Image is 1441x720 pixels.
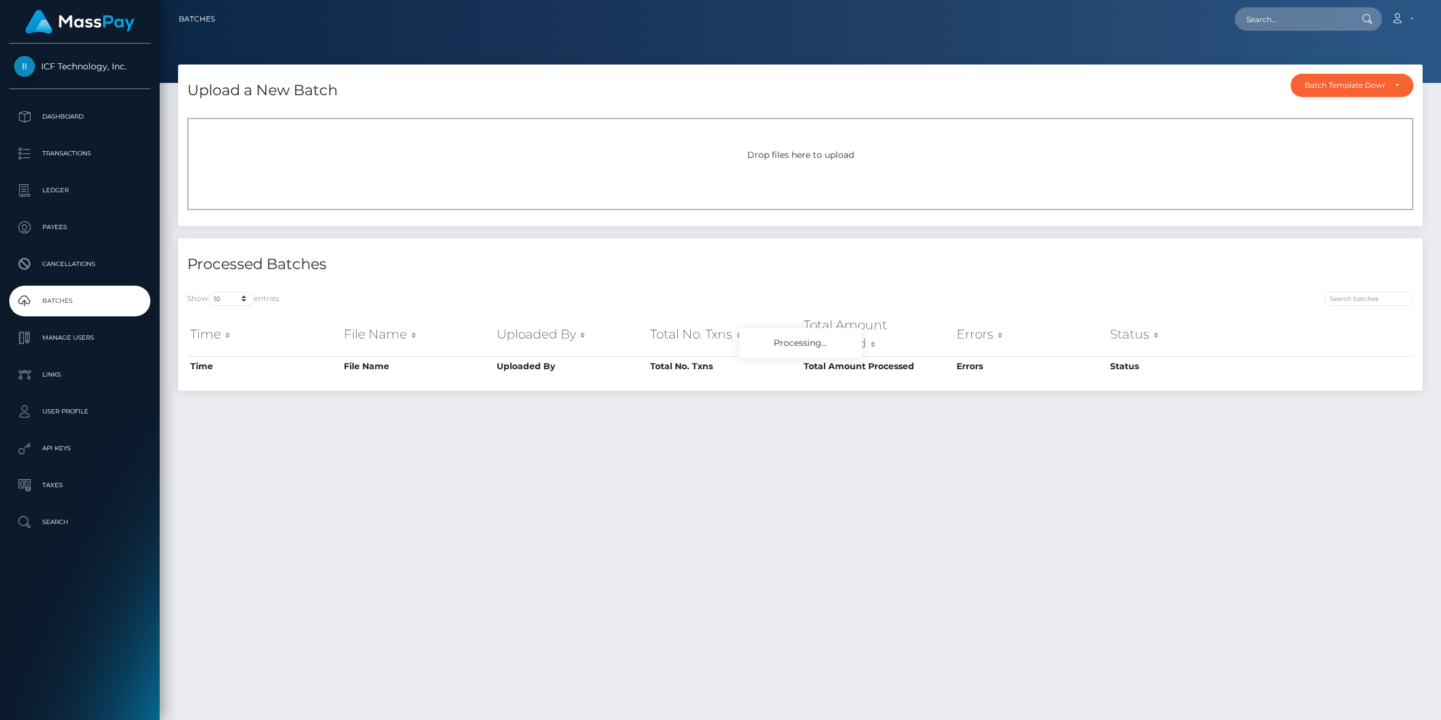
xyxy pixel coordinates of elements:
p: Batches [14,292,146,310]
a: Cancellations [9,249,150,280]
p: User Profile [14,402,146,421]
a: Manage Users [9,323,150,353]
th: Time [187,313,341,356]
p: Dashboard [14,108,146,126]
th: Uploaded By [494,356,647,376]
button: Batch Template Download [1291,74,1413,97]
h4: Processed Batches [187,254,791,275]
input: Search... [1235,7,1350,31]
p: Ledger [14,181,146,200]
th: Errors [954,313,1107,356]
span: Drop files here to upload [747,149,854,160]
img: MassPay Logo [25,10,134,34]
h4: Upload a New Batch [187,80,338,101]
th: Total No. Txns [647,356,801,376]
a: API Keys [9,433,150,464]
a: Search [9,507,150,538]
p: Cancellations [14,255,146,273]
a: Dashboard [9,101,150,132]
th: Uploaded By [494,313,647,356]
a: Payees [9,212,150,243]
th: Status [1107,356,1260,376]
input: Search batches [1324,292,1413,306]
a: Taxes [9,470,150,501]
img: ICF Technology, Inc. [14,56,35,77]
th: Total Amount Processed [801,313,954,356]
a: Ledger [9,175,150,206]
p: Taxes [14,476,146,495]
a: User Profile [9,396,150,427]
p: Manage Users [14,329,146,347]
th: Errors [954,356,1107,376]
label: Show entries [187,292,279,306]
a: Links [9,359,150,390]
div: Batch Template Download [1305,80,1385,90]
th: Time [187,356,341,376]
a: Batches [9,286,150,316]
th: Total No. Txns [647,313,801,356]
span: ICF Technology, Inc. [9,61,150,72]
p: API Keys [14,439,146,458]
select: Showentries [208,292,254,306]
th: Total Amount Processed [801,356,954,376]
p: Links [14,366,146,384]
div: Processing... [739,328,862,358]
p: Transactions [14,144,146,163]
th: File Name [341,356,494,376]
th: Status [1107,313,1260,356]
a: Transactions [9,138,150,169]
p: Search [14,513,146,531]
a: Batches [179,6,215,32]
th: File Name [341,313,494,356]
p: Payees [14,218,146,237]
